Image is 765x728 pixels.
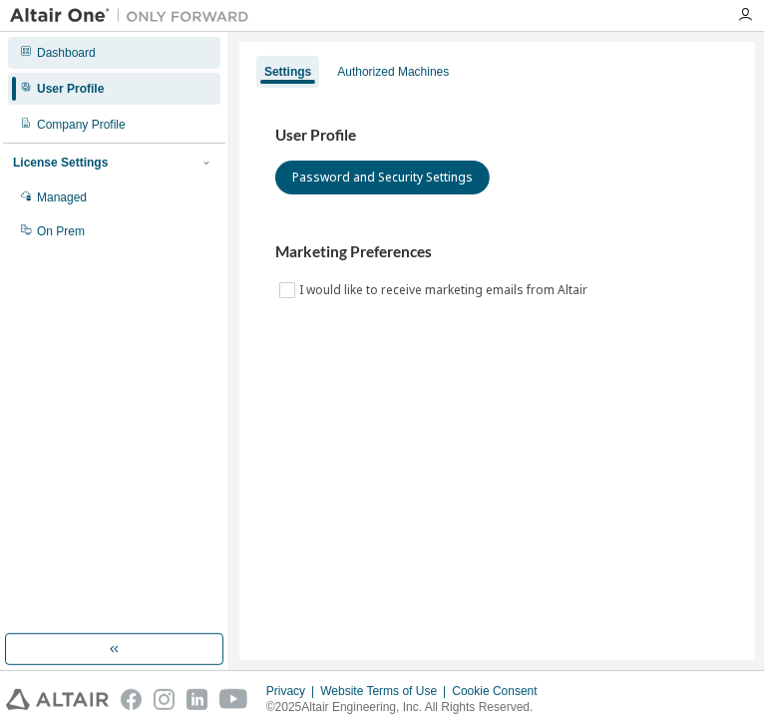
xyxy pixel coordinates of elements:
[337,64,449,80] div: Authorized Machines
[37,81,104,97] div: User Profile
[264,64,311,80] div: Settings
[320,683,452,699] div: Website Terms of Use
[275,126,719,146] h3: User Profile
[299,278,591,302] label: I would like to receive marketing emails from Altair
[37,189,87,205] div: Managed
[37,223,85,239] div: On Prem
[275,242,719,262] h3: Marketing Preferences
[37,45,96,61] div: Dashboard
[37,117,126,133] div: Company Profile
[452,683,549,699] div: Cookie Consent
[121,689,142,710] img: facebook.svg
[187,689,207,710] img: linkedin.svg
[13,155,108,171] div: License Settings
[266,699,550,716] p: © 2025 Altair Engineering, Inc. All Rights Reserved.
[6,689,109,710] img: altair_logo.svg
[10,6,259,26] img: Altair One
[275,161,490,194] button: Password and Security Settings
[266,683,320,699] div: Privacy
[219,689,248,710] img: youtube.svg
[154,689,175,710] img: instagram.svg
